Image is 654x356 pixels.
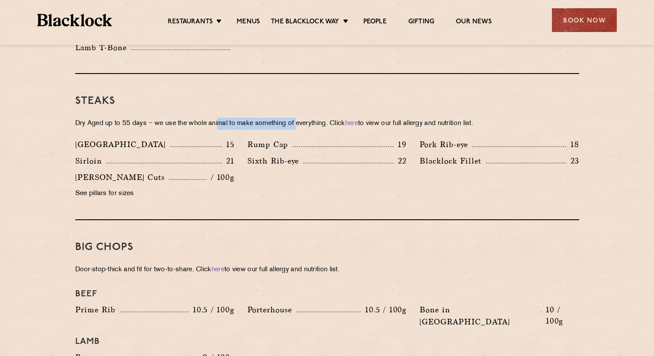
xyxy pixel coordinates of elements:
h3: Steaks [75,96,579,107]
p: Porterhouse [247,304,296,316]
h4: Lamb [75,337,579,347]
p: 10.5 / 100g [361,304,407,315]
p: Bone in [GEOGRAPHIC_DATA] [420,304,541,328]
a: The Blacklock Way [271,18,339,27]
a: Gifting [408,18,434,27]
p: 19 [394,139,407,150]
p: 15 [222,139,234,150]
a: here [212,266,224,273]
p: Dry Aged up to 55 days − we use the whole animal to make something of everything. Click to view o... [75,118,579,130]
p: [PERSON_NAME] Cuts [75,171,169,183]
p: Door-stop-thick and fit for two-to-share. Click to view our full allergy and nutrition list. [75,264,579,276]
p: 10.5 / 100g [189,304,234,315]
p: Pork Rib-eye [420,138,472,151]
p: 22 [394,155,407,167]
p: 18 [566,139,579,150]
p: See pillars for sizes [75,188,234,200]
a: Our News [456,18,492,27]
a: People [363,18,387,27]
a: here [345,120,358,127]
p: 10 / 100g [542,304,579,327]
h4: Beef [75,289,579,299]
div: Book Now [552,8,617,32]
p: Sixth Rib-eye [247,155,303,167]
a: Restaurants [168,18,213,27]
h3: Big Chops [75,242,579,253]
p: Blacklock Fillet [420,155,486,167]
p: Rump Cap [247,138,292,151]
p: 23 [566,155,579,167]
p: [GEOGRAPHIC_DATA] [75,138,170,151]
a: Menus [237,18,260,27]
p: Prime Rib [75,304,120,316]
img: BL_Textured_Logo-footer-cropped.svg [37,14,112,26]
p: Sirloin [75,155,106,167]
p: / 100g [206,172,234,183]
p: Lamb T-Bone [75,42,131,54]
p: 21 [222,155,234,167]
